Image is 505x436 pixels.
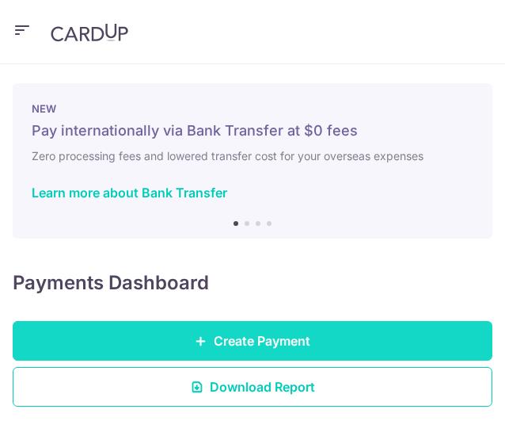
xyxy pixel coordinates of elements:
a: Learn more about Bank Transfer [32,185,227,201]
span: Create Payment [214,331,310,350]
h5: Pay internationally via Bank Transfer at $0 fees [32,121,473,140]
span: Download Report [210,377,315,396]
h4: Payments Dashboard [13,270,209,296]
p: NEW [32,102,473,115]
h6: Zero processing fees and lowered transfer cost for your overseas expenses [32,147,473,166]
img: CardUp [51,23,128,42]
a: Download Report [13,367,492,407]
a: Create Payment [13,321,492,361]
